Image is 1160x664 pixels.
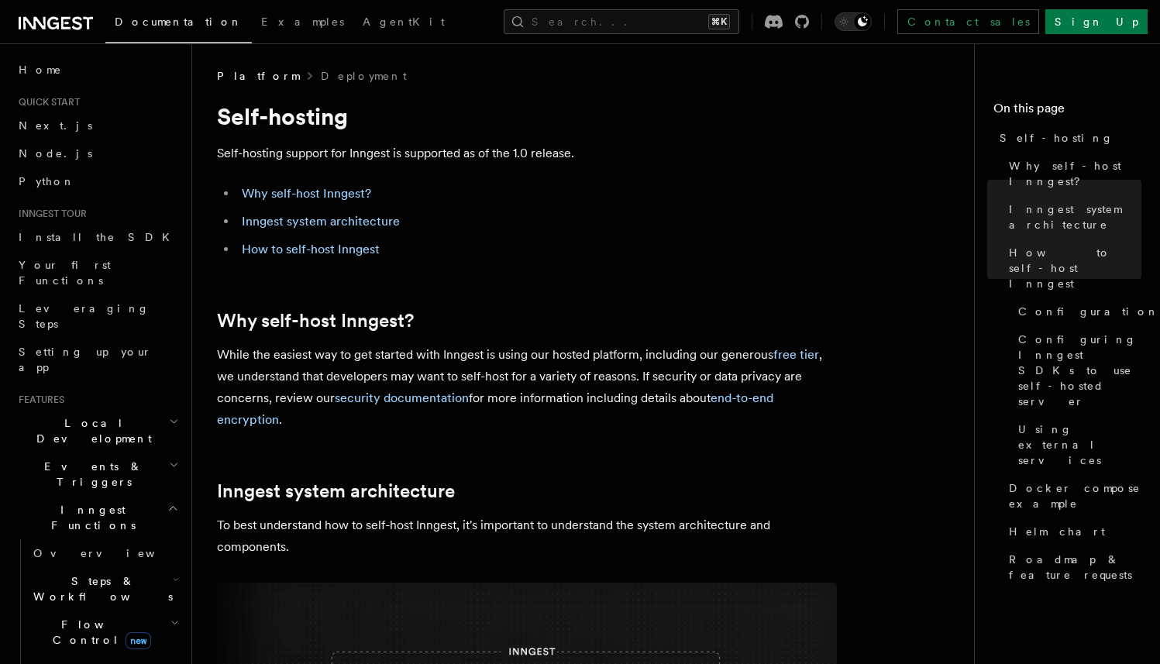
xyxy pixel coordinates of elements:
span: Node.js [19,147,92,160]
a: Contact sales [897,9,1039,34]
a: Sign Up [1045,9,1148,34]
span: Flow Control [27,617,170,648]
button: Flow Controlnew [27,611,182,654]
a: Helm chart [1003,518,1141,545]
span: How to self-host Inngest [1009,245,1141,291]
a: How to self-host Inngest [242,242,380,256]
h1: Self-hosting [217,102,837,130]
span: Local Development [12,415,169,446]
a: Setting up your app [12,338,182,381]
a: Home [12,56,182,84]
a: Inngest system architecture [1003,195,1141,239]
span: Configuring Inngest SDKs to use self-hosted server [1018,332,1141,409]
button: Search...⌘K [504,9,739,34]
span: Install the SDK [19,231,179,243]
span: Inngest tour [12,208,87,220]
a: Documentation [105,5,252,43]
kbd: ⌘K [708,14,730,29]
span: new [126,632,151,649]
span: Events & Triggers [12,459,169,490]
a: Configuration [1012,298,1141,325]
a: Roadmap & feature requests [1003,545,1141,589]
span: Your first Functions [19,259,111,287]
span: Self-hosting [1000,130,1114,146]
span: Setting up your app [19,346,152,373]
a: Overview [27,539,182,567]
span: Using external services [1018,421,1141,468]
span: AgentKit [363,15,445,28]
span: Python [19,175,75,188]
h4: On this page [993,99,1141,124]
button: Toggle dark mode [835,12,872,31]
a: Docker compose example [1003,474,1141,518]
a: security documentation [335,390,469,405]
p: Self-hosting support for Inngest is supported as of the 1.0 release. [217,143,837,164]
a: free tier [773,347,819,362]
a: Inngest system architecture [242,214,400,229]
a: Leveraging Steps [12,294,182,338]
a: Examples [252,5,353,42]
a: Node.js [12,139,182,167]
span: Leveraging Steps [19,302,150,330]
p: To best understand how to self-host Inngest, it's important to understand the system architecture... [217,514,837,558]
button: Events & Triggers [12,452,182,496]
a: Why self-host Inngest? [1003,152,1141,195]
span: Inngest Functions [12,502,167,533]
a: How to self-host Inngest [1003,239,1141,298]
a: AgentKit [353,5,454,42]
span: Roadmap & feature requests [1009,552,1141,583]
span: Overview [33,547,193,559]
a: Why self-host Inngest? [217,310,414,332]
a: Using external services [1012,415,1141,474]
a: Next.js [12,112,182,139]
span: Examples [261,15,344,28]
span: Features [12,394,64,406]
a: Configuring Inngest SDKs to use self-hosted server [1012,325,1141,415]
span: Helm chart [1009,524,1105,539]
span: Why self-host Inngest? [1009,158,1141,189]
span: Next.js [19,119,92,132]
p: While the easiest way to get started with Inngest is using our hosted platform, including our gen... [217,344,837,431]
span: Inngest system architecture [1009,201,1141,232]
span: Docker compose example [1009,480,1141,511]
a: Deployment [321,68,407,84]
a: Why self-host Inngest? [242,186,371,201]
a: Self-hosting [993,124,1141,152]
span: Steps & Workflows [27,573,173,604]
a: Install the SDK [12,223,182,251]
a: Your first Functions [12,251,182,294]
span: Home [19,62,62,77]
span: Quick start [12,96,80,108]
button: Steps & Workflows [27,567,182,611]
button: Local Development [12,409,182,452]
a: Python [12,167,182,195]
span: Configuration [1018,304,1159,319]
button: Inngest Functions [12,496,182,539]
span: Platform [217,68,299,84]
span: Documentation [115,15,243,28]
a: Inngest system architecture [217,480,455,502]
